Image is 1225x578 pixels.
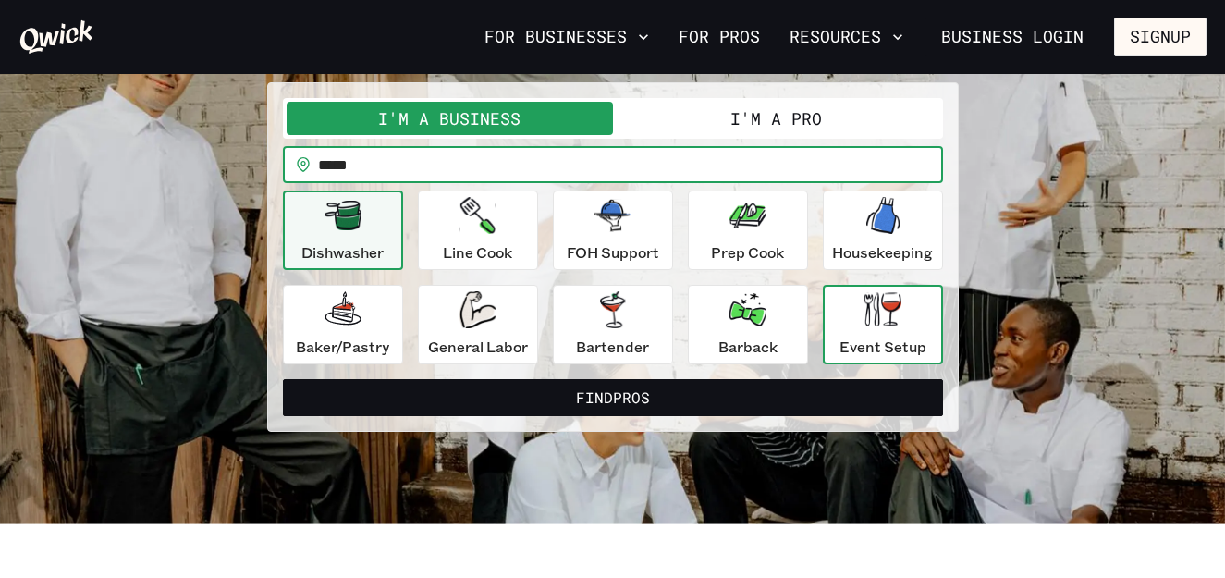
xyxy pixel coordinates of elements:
button: I'm a Pro [613,102,939,135]
button: FindPros [283,379,943,416]
p: Housekeeping [832,241,933,264]
button: Bartender [553,285,673,364]
p: Event Setup [839,336,926,358]
button: Signup [1114,18,1207,56]
p: Baker/Pastry [296,336,389,358]
p: Line Cook [443,241,512,264]
button: FOH Support [553,191,673,270]
button: For Businesses [477,21,656,53]
button: Prep Cook [688,191,808,270]
p: Barback [718,336,778,358]
p: Dishwasher [301,241,384,264]
button: Barback [688,285,808,364]
button: Baker/Pastry [283,285,403,364]
p: Bartender [576,336,649,358]
button: Housekeeping [823,191,943,270]
button: Line Cook [418,191,538,270]
button: General Labor [418,285,538,364]
button: Event Setup [823,285,943,364]
p: Prep Cook [711,241,784,264]
button: Dishwasher [283,191,403,270]
button: I'm a Business [287,102,613,135]
p: FOH Support [567,241,659,264]
p: General Labor [428,336,528,358]
button: Resources [782,21,911,53]
a: Business Login [925,18,1099,56]
a: For Pros [671,21,767,53]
